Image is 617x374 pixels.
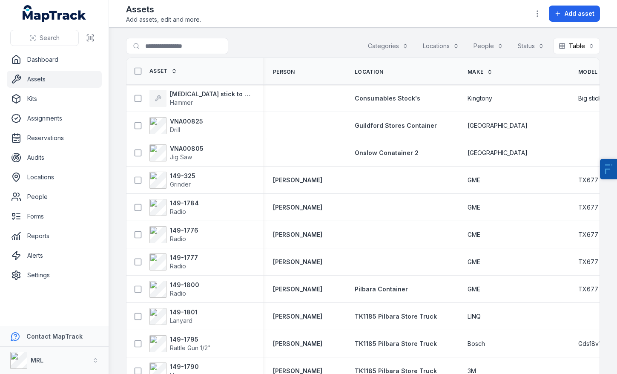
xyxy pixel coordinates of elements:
[7,149,102,166] a: Audits
[355,94,420,103] a: Consumables Stock's
[170,172,195,180] strong: 149-325
[355,122,437,129] span: Guildford Stores Container
[468,38,509,54] button: People
[362,38,414,54] button: Categories
[7,90,102,107] a: Kits
[468,69,483,75] span: Make
[149,199,199,216] a: 149-1784Radio
[7,51,102,68] a: Dashboard
[149,68,177,75] a: Asset
[170,144,204,153] strong: VNA00805
[355,285,408,293] a: Pilbara Container
[7,129,102,147] a: Reservations
[512,38,550,54] button: Status
[273,339,322,348] a: [PERSON_NAME]
[149,335,211,352] a: 149-1795Rattle Gun 1/2"
[170,226,198,235] strong: 149-1776
[468,176,480,184] span: GME
[549,6,600,22] button: Add asset
[149,68,168,75] span: Asset
[355,149,419,156] span: Onslow Conatainer 2
[170,317,192,324] span: Lanyard
[7,247,102,264] a: Alerts
[273,285,322,293] a: [PERSON_NAME]
[273,203,322,212] a: [PERSON_NAME]
[26,333,83,340] strong: Contact MapTrack
[578,176,598,184] span: TX677
[170,290,186,297] span: Radio
[468,312,481,321] span: LINQ
[553,38,600,54] button: Table
[355,121,437,130] a: Guildford Stores Container
[170,117,203,126] strong: VNA00825
[468,203,480,212] span: GME
[170,308,198,316] strong: 149-1801
[170,208,186,215] span: Radio
[355,285,408,293] span: Pilbara Container
[170,335,211,344] strong: 149-1795
[170,344,211,351] span: Rattle Gun 1/2"
[468,121,528,130] span: [GEOGRAPHIC_DATA]
[565,9,594,18] span: Add asset
[149,144,204,161] a: VNA00805Jig Saw
[273,230,322,239] a: [PERSON_NAME]
[468,258,480,266] span: GME
[170,262,186,270] span: Radio
[149,117,203,134] a: VNA00825Drill
[417,38,465,54] button: Locations
[170,126,180,133] span: Drill
[355,149,419,157] a: Onslow Conatainer 2
[170,181,191,188] span: Grinder
[273,312,322,321] a: [PERSON_NAME]
[578,94,602,103] span: Big stick
[273,69,295,75] span: Person
[273,176,322,184] strong: [PERSON_NAME]
[7,188,102,205] a: People
[7,208,102,225] a: Forms
[7,227,102,245] a: Reports
[170,235,186,242] span: Radio
[273,258,322,266] a: [PERSON_NAME]
[126,15,201,24] span: Add assets, edit and more.
[355,95,420,102] span: Consumables Stock's
[355,340,437,347] span: TK1185 Pilbara Store Truck
[7,169,102,186] a: Locations
[170,153,192,161] span: Jig Saw
[149,172,195,189] a: 149-325Grinder
[170,281,199,289] strong: 149-1800
[355,339,437,348] a: TK1185 Pilbara Store Truck
[578,203,598,212] span: TX677
[40,34,60,42] span: Search
[170,199,199,207] strong: 149-1784
[355,313,437,320] span: TK1185 Pilbara Store Truck
[468,285,480,293] span: GME
[149,308,198,325] a: 149-1801Lanyard
[31,357,43,364] strong: MRL
[149,281,199,298] a: 149-1800Radio
[578,285,598,293] span: TX677
[7,267,102,284] a: Settings
[149,90,253,107] a: [MEDICAL_DATA] stick to make people work fasterHammer
[170,253,198,262] strong: 149-1777
[355,69,383,75] span: Location
[468,339,485,348] span: Bosch
[126,3,201,15] h2: Assets
[578,230,598,239] span: TX677
[355,312,437,321] a: TK1185 Pilbara Store Truck
[578,258,598,266] span: TX677
[10,30,79,46] button: Search
[468,149,528,157] span: [GEOGRAPHIC_DATA]
[468,230,480,239] span: GME
[468,69,493,75] a: Make
[7,110,102,127] a: Assignments
[578,339,612,348] span: Gds18v1000
[170,362,199,371] strong: 149-1790
[23,5,86,22] a: MapTrack
[468,94,492,103] span: Kingtony
[170,99,193,106] span: Hammer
